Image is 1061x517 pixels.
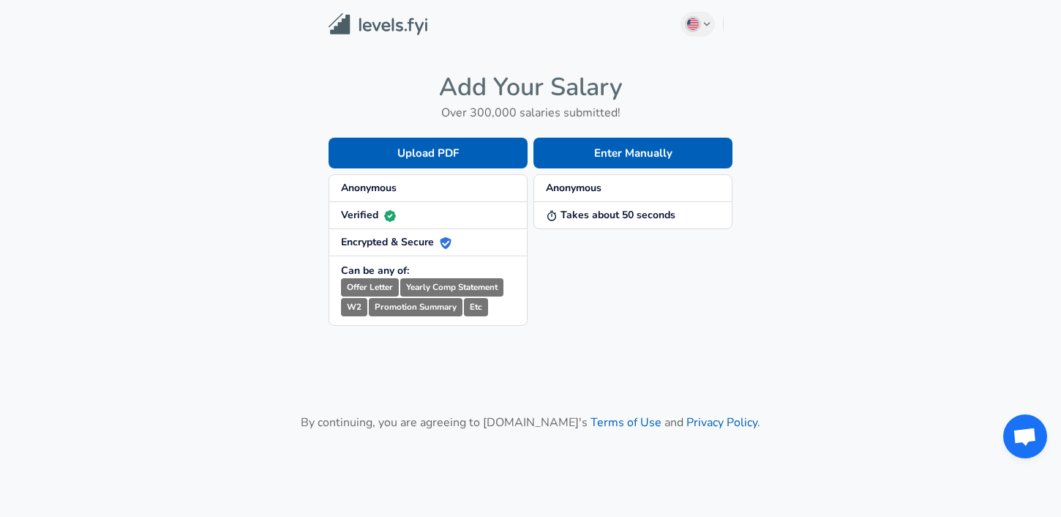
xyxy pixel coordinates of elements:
button: Upload PDF [329,138,528,168]
button: English (US) [681,12,716,37]
strong: Anonymous [546,181,601,195]
strong: Verified [341,208,396,222]
a: Terms of Use [591,414,661,431]
strong: Takes about 50 seconds [546,208,675,222]
h4: Add Your Salary [329,72,732,103]
strong: Anonymous [341,181,397,195]
a: Privacy Policy [686,414,757,431]
strong: Can be any of: [341,264,409,278]
div: Open chat [1003,414,1047,458]
small: Yearly Comp Statement [400,278,503,297]
button: Enter Manually [533,138,732,168]
img: English (US) [687,18,699,30]
small: Promotion Summary [369,298,462,316]
strong: Encrypted & Secure [341,235,451,249]
small: Etc [464,298,488,316]
h6: Over 300,000 salaries submitted! [329,103,732,123]
img: Levels.fyi [329,13,427,36]
small: Offer Letter [341,278,399,297]
small: W2 [341,298,367,316]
